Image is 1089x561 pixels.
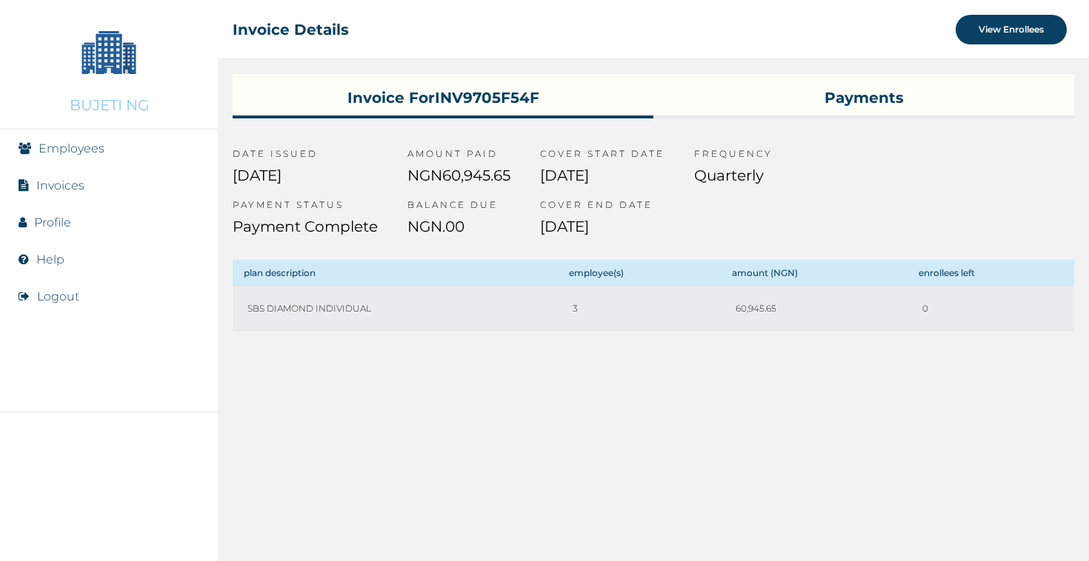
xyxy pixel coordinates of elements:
th: employee(s) [558,260,721,286]
img: Company [72,15,146,89]
p: BALANCE DUE [407,199,510,218]
a: Employees [39,141,104,155]
p: [DATE] [233,167,378,199]
td: 3 [558,286,721,331]
p: [DATE] [540,167,665,199]
p: AMOUNT PAID [407,148,510,167]
p: PAYMENT STATUS [233,199,378,218]
p: DATE ISSUED [233,148,378,167]
button: View Enrollees [956,15,1067,44]
p: NGN .00 [407,218,510,250]
img: RelianceHMO's Logo [15,524,203,546]
h3: Payments [653,74,1074,115]
p: COVER START DATE [540,148,665,167]
h2: Invoice Details [233,21,349,38]
p: NGN 60,945.65 [407,167,510,199]
button: Payments [653,74,1074,118]
p: FREQUENCY [694,148,773,167]
a: Help [36,252,64,266]
th: plan description [233,260,558,286]
p: COVER END DATE [540,199,665,218]
th: enrollees left [907,260,1074,286]
p: BUJETI NG [70,96,149,114]
button: Invoice forINV9705F54F [233,74,653,118]
p: Payment Complete [233,218,378,250]
p: [DATE] [540,218,665,250]
th: amount (NGN) [721,260,907,286]
h3: Invoice for INV9705F54F [233,74,653,115]
p: Quarterly [694,167,773,199]
a: Profile [34,215,71,229]
button: Logout [37,289,79,303]
td: 60,945.65 [721,286,907,331]
td: SBS DIAMOND INDIVIDUAL [233,286,558,331]
a: Invoices [36,178,84,192]
td: 0 [907,286,1074,331]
